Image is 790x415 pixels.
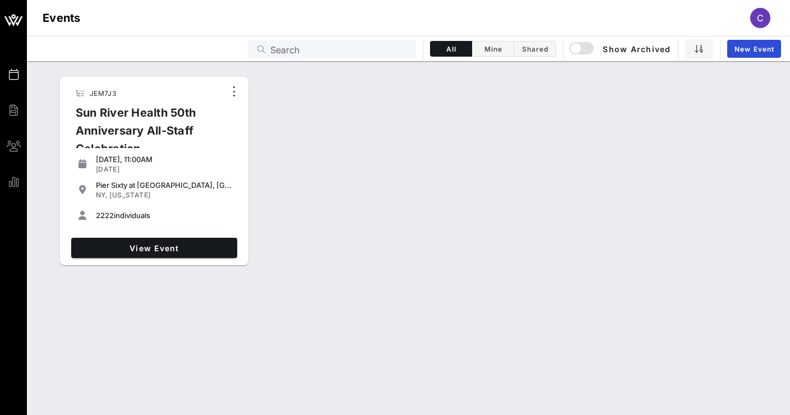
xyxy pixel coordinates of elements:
[96,165,233,174] div: [DATE]
[479,45,507,53] span: Mine
[514,41,556,57] button: Shared
[109,191,150,199] span: [US_STATE]
[96,155,233,164] div: [DATE], 11:00AM
[734,45,774,53] span: New Event
[430,41,472,57] button: All
[96,191,108,199] span: NY,
[67,104,225,167] div: Sun River Health 50th Anniversary All-Staff Celebration
[521,45,549,53] span: Shared
[472,41,514,57] button: Mine
[43,9,81,27] h1: Events
[750,8,770,28] div: C
[71,238,237,258] a: View Event
[571,42,671,56] span: Show Archived
[90,89,116,98] span: JEM7J3
[727,40,781,58] a: New Event
[96,211,233,220] div: individuals
[757,12,764,24] span: C
[76,243,233,253] span: View Event
[96,181,233,190] div: Pier Sixty at [GEOGRAPHIC_DATA], [GEOGRAPHIC_DATA] in [GEOGRAPHIC_DATA]
[437,45,465,53] span: All
[570,39,671,59] button: Show Archived
[96,211,114,220] span: 2222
